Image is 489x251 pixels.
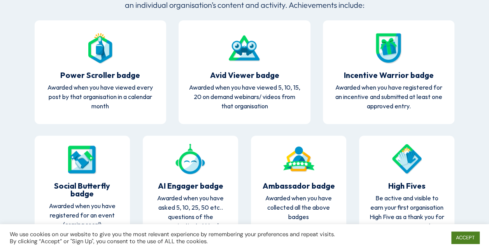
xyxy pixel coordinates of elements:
[10,231,338,245] div: We use cookies on our website to give you the most relevant experience by remembering your prefer...
[261,194,337,222] div: Awarded when you have collected all the above badges
[451,232,479,244] a: ACCEPT
[44,202,121,230] p: Awarded when you have registered for an event (coming soon!)
[54,182,110,198] span: Social Butterfly badge
[333,83,445,111] p: Awarded when you have registered for an incentive and submitted at least one approved entry.
[188,83,300,111] p: Awarded when you have viewed 5, 10, 15, 20 on demand webinars/ videos from that organisation
[152,194,229,240] p: Awarded when you have asked 5, 10, 25, 50 etc.. questions of the organisation’s AI tool (coming s...
[158,182,223,191] span: AI Engager badge
[388,182,426,191] span: High Fives
[369,194,445,231] div: Be active and visible to earn your first organisation High Five as a thank you for your engagement.
[344,71,433,80] span: Incentive Warrior badge
[210,71,279,80] span: Avid Viewer badge
[263,182,335,191] span: Ambassador badge
[44,83,156,111] p: Awarded when you have viewed every post by that organisation in a calendar month
[60,71,140,80] span: Power Scroller badge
